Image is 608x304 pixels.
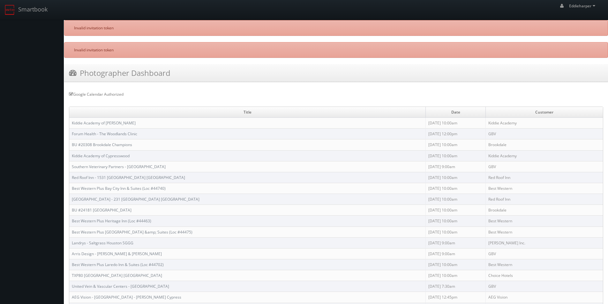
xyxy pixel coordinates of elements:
td: Best Western [486,216,603,226]
a: Kiddie Academy of Cypresswood [72,153,130,159]
a: United Vein & Vascular Centers - [GEOGRAPHIC_DATA] [72,284,169,289]
a: Landrys - Saltgrass Houston SGGG [72,240,133,246]
td: Best Western [486,183,603,194]
a: [GEOGRAPHIC_DATA] - 231 [GEOGRAPHIC_DATA] [GEOGRAPHIC_DATA] [72,196,199,202]
td: [DATE] 10:00am [426,150,486,161]
td: GBV [486,161,603,172]
td: Date [426,107,486,118]
td: Choice Hotels [486,270,603,281]
a: Kiddie Academy of [PERSON_NAME] [72,120,136,126]
span: Eddieharper [569,3,597,9]
p: Invalid invitation token [74,25,598,31]
a: BU #20308 Brookdale Champions [72,142,132,147]
td: [DATE] 12:00pm [426,129,486,139]
a: BU #24181 [GEOGRAPHIC_DATA] [72,207,131,213]
td: [DATE] 10:00am [426,139,486,150]
td: [PERSON_NAME] Inc. [486,237,603,248]
td: [DATE] 10:00am [426,270,486,281]
td: [DATE] 10:00am [426,118,486,129]
td: Brookdale [486,139,603,150]
td: Kiddie Academy [486,150,603,161]
td: [DATE] 10:00am [426,172,486,183]
div: Google Calendar Authorized [69,92,603,97]
td: Title [69,107,426,118]
td: Red Roof Inn [486,172,603,183]
td: GBV [486,248,603,259]
img: smartbook-logo.png [5,5,15,15]
a: Best Western Plus Laredo Inn & Suites (Loc #44702) [72,262,164,267]
a: Best Western Plus Bay City Inn & Suites (Loc #44740) [72,186,166,191]
td: [DATE] 10:00am [426,183,486,194]
td: [DATE] 10:00am [426,205,486,216]
td: Kiddie Academy [486,118,603,129]
td: GBV [486,129,603,139]
td: [DATE] 9:00am [426,161,486,172]
td: [DATE] 10:00am [426,226,486,237]
p: Invalid invitation token [74,47,598,53]
td: [DATE] 10:00am [426,259,486,270]
td: GBV [486,281,603,292]
td: [DATE] 12:45pm [426,292,486,303]
td: Brookdale [486,205,603,216]
a: Red Roof Inn - 1531 [GEOGRAPHIC_DATA] [GEOGRAPHIC_DATA] [72,175,185,180]
a: Best Western Plus Heritage Inn (Loc #44463) [72,218,151,224]
td: [DATE] 9:00am [426,248,486,259]
a: TXP80 [GEOGRAPHIC_DATA] [GEOGRAPHIC_DATA] [72,273,162,278]
td: Red Roof Inn [486,194,603,205]
td: [DATE] 10:00am [426,216,486,226]
td: [DATE] 9:00am [426,237,486,248]
h3: Photographer Dashboard [69,67,170,78]
a: Southern Veterinary Partners - [GEOGRAPHIC_DATA] [72,164,166,169]
td: Best Western [486,259,603,270]
a: Forum Health - The Woodlands Clinic [72,131,137,137]
td: AEG Vision [486,292,603,303]
td: [DATE] 10:00am [426,194,486,205]
td: Customer [486,107,603,118]
td: [DATE] 7:30am [426,281,486,292]
td: Best Western [486,226,603,237]
a: Arris Design - [PERSON_NAME] & [PERSON_NAME] [72,251,162,256]
a: Best Western Plus [GEOGRAPHIC_DATA] &amp; Suites (Loc #44475) [72,229,192,235]
a: AEG Vision - [GEOGRAPHIC_DATA] - [PERSON_NAME] Cypress [72,294,181,300]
